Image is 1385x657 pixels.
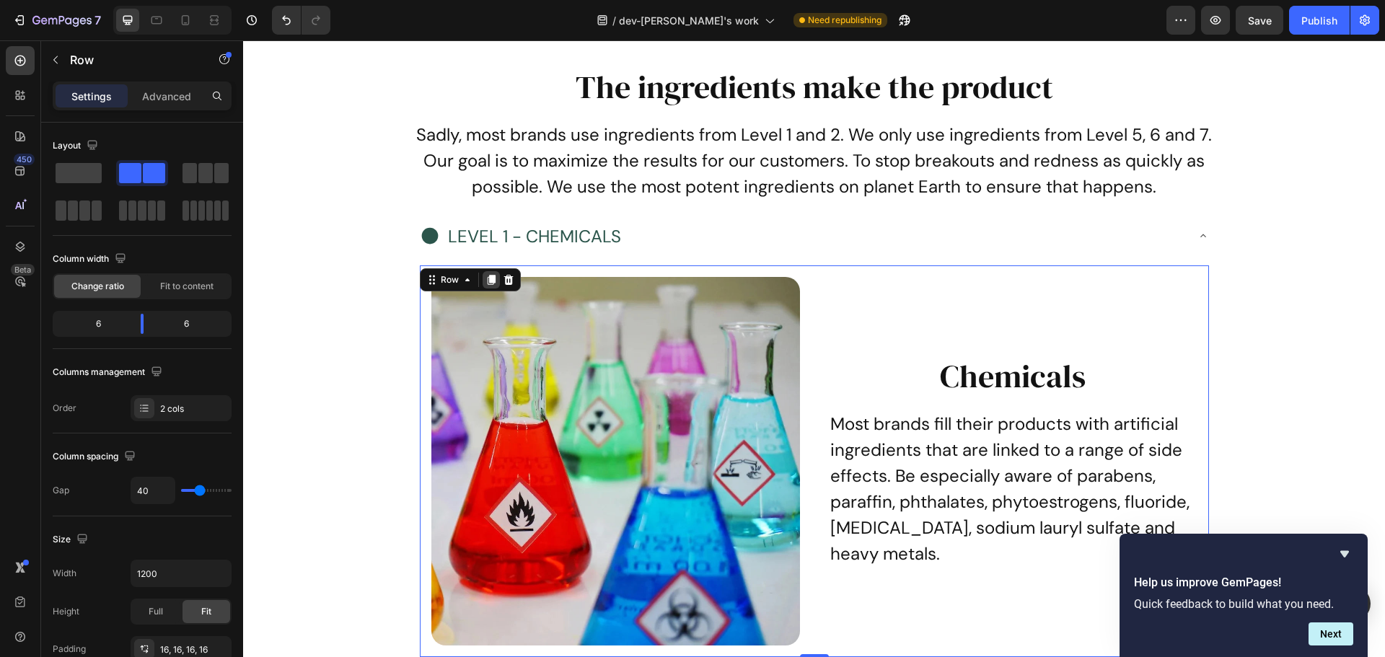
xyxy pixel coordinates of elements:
[142,89,191,104] p: Advanced
[1309,622,1353,645] button: Next question
[131,560,231,586] input: Auto
[70,51,193,69] p: Row
[53,643,86,656] div: Padding
[808,14,881,27] span: Need republishing
[1336,545,1353,563] button: Hide survey
[53,567,76,580] div: Width
[201,605,211,618] span: Fit
[149,605,163,618] span: Full
[243,40,1385,657] iframe: To enrich screen reader interactions, please activate Accessibility in Grammarly extension settings
[272,6,330,35] div: Undo/Redo
[160,280,214,293] span: Fit to content
[1134,545,1353,645] div: Help us improve GemPages!
[1289,6,1350,35] button: Publish
[155,314,229,334] div: 6
[71,280,124,293] span: Change ratio
[1248,14,1272,27] span: Save
[6,6,107,35] button: 7
[587,371,953,526] p: Most brands fill their products with artificial ingredients that are linked to a range of side ef...
[53,530,91,550] div: Size
[612,13,616,28] span: /
[1134,574,1353,591] h2: Help us improve GemPages!
[160,402,228,415] div: 2 cols
[586,314,954,358] h2: Chemicals
[1236,6,1283,35] button: Save
[56,314,129,334] div: 6
[71,89,112,104] p: Settings
[1301,13,1337,28] div: Publish
[11,264,35,275] div: Beta
[619,13,759,28] span: dev-[PERSON_NAME]'s work
[53,363,165,382] div: Columns management
[14,154,35,165] div: 450
[195,233,219,246] div: Row
[131,477,175,503] input: Auto
[53,250,129,269] div: Column width
[53,605,79,618] div: Height
[94,12,101,29] p: 7
[53,136,101,156] div: Layout
[53,447,138,467] div: Column spacing
[53,402,76,415] div: Order
[53,484,69,497] div: Gap
[1134,597,1353,611] p: Quick feedback to build what you need.
[160,643,228,656] div: 16, 16, 16, 16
